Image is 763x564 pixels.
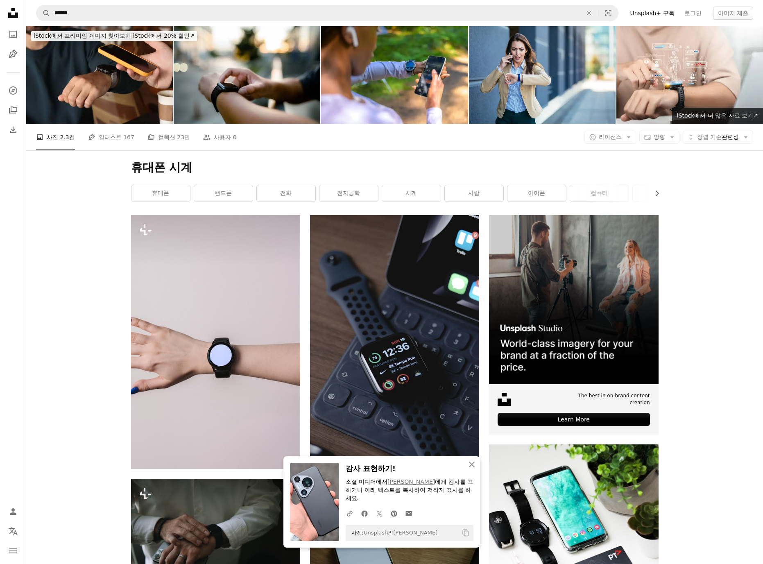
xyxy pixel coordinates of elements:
[393,530,437,536] a: [PERSON_NAME]
[310,215,479,516] img: 검은 컴퓨터 키보드에 검은 스마트 시계
[131,531,300,539] a: 한 남자가 시계와 휴대전화를 확인하고 있다.
[672,108,763,124] a: iStock에서 더 많은 자료 보기↗
[489,215,658,384] img: file-1715651741414-859baba4300dimage
[5,503,21,520] a: 로그인 / 가입
[401,505,416,521] a: 이메일로 공유에 공유
[570,185,629,202] a: 컴퓨터
[639,131,679,144] button: 방향
[5,102,21,118] a: 컬렉션
[5,122,21,138] a: 다운로드 내역
[387,478,435,485] a: [PERSON_NAME]
[598,5,618,21] button: 시각적 검색
[683,131,753,144] button: 정렬 기준관련성
[625,7,679,20] a: Unsplash+ 구독
[489,525,658,532] a: 블랙 안드로이드 스마트폰
[321,26,468,124] img: 트래커 소프트웨어를 사용하는 여성의 어깨 너머 보기
[382,185,441,202] a: 시계
[257,185,315,202] a: 전화
[5,82,21,99] a: 탐색
[346,478,473,503] p: 소셜 미디어에서 에게 감사를 표하거나 아래 텍스트를 복사하여 저작자 표시를 하세요.
[194,185,253,202] a: 핸드폰
[131,185,190,202] a: 휴대폰
[131,338,300,345] a: 시계를 든 여자의 손
[203,124,236,150] a: 사용자 0
[469,26,616,124] img: 충격을 받은 젊은 사업가가 휴대 전화를 이야기하는 동안 손목 시계에 시간을 확인
[310,362,479,369] a: 검은 컴퓨터 키보드에 검은 스마트 시계
[36,5,618,21] form: 사이트 전체에서 이미지 찾기
[677,112,758,119] span: iStock에서 더 많은 자료 보기 ↗
[584,131,636,144] button: 라이선스
[459,526,473,540] button: 클립보드에 복사하기
[489,215,658,435] a: The best in on-brand content creationLearn More
[177,133,190,142] span: 23만
[364,530,388,536] a: Unsplash
[347,526,438,539] span: 사진: 의
[5,543,21,559] button: 메뉴
[5,46,21,62] a: 일러스트
[498,413,650,426] div: Learn More
[713,7,753,20] button: 이미지 제출
[387,505,401,521] a: Pinterest에 공유
[131,215,300,469] img: 시계를 든 여자의 손
[233,133,237,142] span: 0
[633,185,691,202] a: 제품
[123,133,134,142] span: 167
[26,26,173,124] img: 그의 스마트 시계로 NFC 결제를 하는 남자
[498,393,511,406] img: file-1631678316303-ed18b8b5cb9cimage
[131,160,659,175] h1: 휴대폰 시계
[5,523,21,539] button: 언어
[650,185,659,202] button: 목록을 오른쪽으로 스크롤
[654,134,665,140] span: 방향
[557,392,650,406] span: The best in on-brand content creation
[5,26,21,43] a: 사진
[34,32,133,39] span: iStock에서 프리미엄 이미지 찾아보기 |
[616,26,763,124] img: 남성은 건강 관리 기술 모니터링을 위해 스마트 시계를 사용하고 AI 분석 기관을 사용하여 건강을보고 및 확인합니다. 응용 프로그램 트랙 건강 개념
[679,7,706,20] a: 로그인
[599,134,622,140] span: 라이선스
[319,185,378,202] a: 전자공학
[372,505,387,521] a: Twitter에 공유
[346,463,473,475] h3: 감사 표현하기!
[697,134,722,140] span: 정렬 기준
[357,505,372,521] a: Facebook에 공유
[445,185,503,202] a: 사람
[147,124,190,150] a: 컬렉션 23만
[507,185,566,202] a: 아이폰
[174,26,320,124] img: 스마트 워치와 테크놀로지를 터치 손을 닫습니다.
[26,26,202,46] a: iStock에서 프리미엄 이미지 찾아보기|iStock에서 20% 할인↗
[580,5,598,21] button: 삭제
[36,5,50,21] button: Unsplash 검색
[88,124,134,150] a: 일러스트 167
[34,32,195,39] span: iStock에서 20% 할인 ↗
[697,133,739,141] span: 관련성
